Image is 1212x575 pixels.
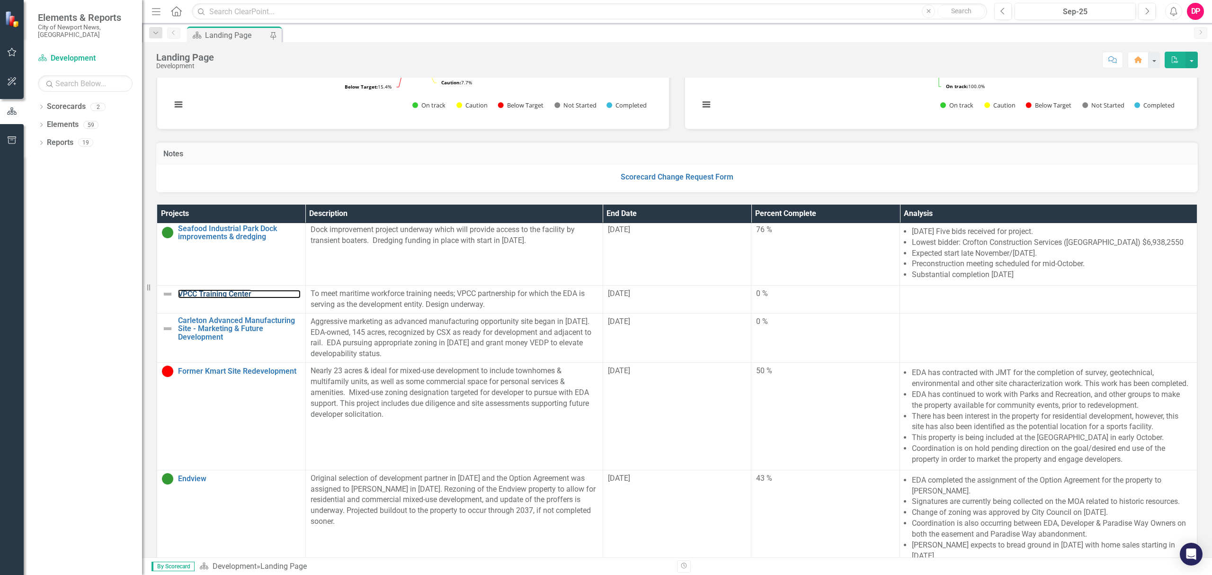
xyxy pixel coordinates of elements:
span: [DATE] [608,317,630,326]
li: EDA has continued to work with Parks and Recreation, and other groups to make the property availa... [912,389,1192,411]
button: Show On track [940,101,974,109]
text: 100.0% [946,83,985,90]
li: EDA has contracted with JMT for the completion of survey, geotechnical, environmental and other s... [912,368,1192,389]
a: Development [38,53,133,64]
li: There has been interest in the property for residential development, however, this site has also ... [912,411,1192,433]
div: 2 [90,103,106,111]
span: [DATE] [608,225,630,234]
tspan: Caution: [441,79,461,86]
li: Lowest bidder: Crofton Construction Services ([GEOGRAPHIC_DATA]) $6,938,2550 [912,237,1192,248]
button: Search [937,5,985,18]
input: Search Below... [38,75,133,92]
text: 7.7% [441,79,472,86]
td: Double-Click to Edit [900,363,1197,470]
tspan: Below Target: [345,83,378,90]
li: EDA completed the assignment of the Option Agreement for the property to [PERSON_NAME]. [912,475,1192,497]
a: VPCC Training Center [178,290,301,298]
text: Completed [1143,101,1175,109]
button: Show On track [412,101,446,109]
button: Sep-25 [1015,3,1136,20]
p: Aggressive marketing as advanced manufacturing opportunity site began in [DATE]. EDA-owned, 145 a... [311,316,598,359]
p: Nearly 23 acres & ideal for mixed-use development to include townhomes & multifamily units, as we... [311,366,598,420]
small: City of Newport News, [GEOGRAPHIC_DATA] [38,23,133,39]
div: » [199,561,670,572]
button: Show Not Started [1082,101,1124,109]
div: 19 [78,139,93,147]
input: Search ClearPoint... [192,3,987,20]
img: Not Defined [162,323,173,334]
td: Double-Click to Edit [751,286,900,314]
img: On Target [162,473,173,485]
td: Double-Click to Edit Right Click for Context Menu [157,313,306,362]
button: View chart menu, Chart [700,98,713,111]
li: [PERSON_NAME] expects to bread ground in [DATE] with home sales starting in [DATE]. [912,540,1192,562]
a: Carleton Advanced Manufacturing Site - Marketing & Future Development [178,316,301,341]
span: By Scorecard [151,562,195,571]
button: DP [1187,3,1204,20]
td: Double-Click to Edit Right Click for Context Menu [157,221,306,285]
p: Original selection of development partner in [DATE] and the Option Agreement was assigned to [PER... [311,473,598,527]
div: Development [156,63,214,70]
li: This property is being included at the [GEOGRAPHIC_DATA] in early October. [912,432,1192,443]
div: 0 % [756,288,895,299]
text: Not Started [563,101,597,109]
span: Search [951,7,971,15]
img: Not Defined [162,288,173,300]
text: On track [421,101,446,109]
a: Reports [47,137,73,148]
button: Show Caution [984,101,1016,109]
text: Caution [993,101,1016,109]
li: Change of zoning was approved by City Council on [DATE]. [912,507,1192,518]
a: Scorecard Change Request Form [621,172,733,181]
div: 59 [83,121,98,129]
text: Caution [465,101,488,109]
div: Landing Page [205,29,267,41]
text: Not Started [1091,101,1124,109]
span: [DATE] [608,366,630,375]
text: 15.4% [345,83,392,90]
tspan: On track: [946,83,968,90]
img: Below Target [162,366,173,377]
td: Double-Click to Edit Right Click for Context Menu [157,286,306,314]
button: Show Completed [606,101,647,109]
div: 43 % [756,473,895,484]
a: Seafood Industrial Park Dock improvements & dredging [178,225,301,241]
li: Coordination is also occurring between EDA, Developer & Paradise Way Owners on both the easement ... [912,518,1192,540]
li: Coordination is on hold pending direction on the goal/desired end use of the property in order to... [912,443,1192,465]
td: Double-Click to Edit [751,313,900,362]
button: Show Completed [1134,101,1175,109]
li: Expected start late November/[DATE]. [912,248,1192,259]
li: Preconstruction meeting scheduled for mid-October. [912,259,1192,270]
td: Double-Click to Edit [900,313,1197,362]
td: Double-Click to Edit [900,286,1197,314]
a: Development [213,562,257,571]
button: Show Caution [456,101,488,109]
td: Double-Click to Edit [751,363,900,470]
td: Double-Click to Edit [751,221,900,285]
div: Sep-25 [1018,6,1132,18]
a: Former Kmart Site Redevelopment [178,367,301,376]
div: 0 % [756,316,895,327]
div: 50 % [756,366,895,377]
td: Double-Click to Edit [900,221,1197,285]
text: Below Target [1035,101,1071,109]
img: On Target [162,227,173,238]
text: Completed [615,101,647,109]
button: View chart menu, Chart [172,98,185,111]
button: Show Below Target [1026,101,1072,109]
img: ClearPoint Strategy [5,10,21,27]
li: Signatures are currently being collected on the MOA related to historic resources. [912,496,1192,507]
span: Elements & Reports [38,12,133,23]
p: Dock improvement project underway which will provide access to the facility by transient boaters.... [311,225,598,246]
h3: Notes [163,150,1191,158]
span: [DATE] [608,474,630,483]
text: Below Target [507,101,544,109]
text: On track [949,101,973,109]
a: Elements [47,119,79,130]
li: [DATE] Five bids received for project. [912,226,1192,237]
button: Show Below Target [498,101,544,109]
a: Scorecards [47,101,86,112]
div: Landing Page [156,52,214,63]
button: Show Not Started [554,101,596,109]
